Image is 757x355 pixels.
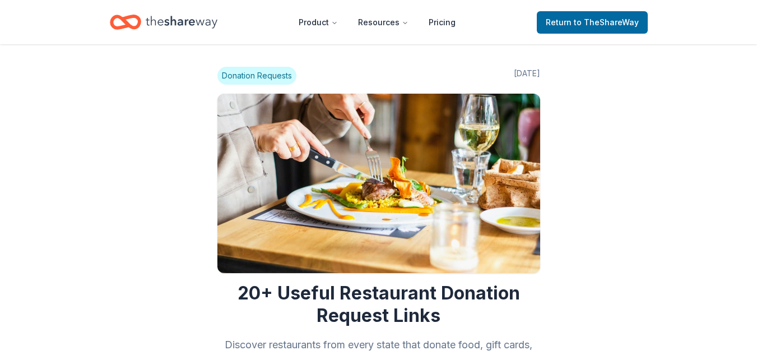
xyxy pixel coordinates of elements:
[349,11,417,34] button: Resources
[574,17,639,27] span: to TheShareWay
[110,9,217,35] a: Home
[290,11,347,34] button: Product
[420,11,465,34] a: Pricing
[217,282,540,327] h1: 20+ Useful Restaurant Donation Request Links
[217,67,296,85] span: Donation Requests
[514,67,540,85] span: [DATE]
[217,94,540,273] img: Image for 20+ Useful Restaurant Donation Request Links
[546,16,639,29] span: Return
[290,9,465,35] nav: Main
[537,11,648,34] a: Returnto TheShareWay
